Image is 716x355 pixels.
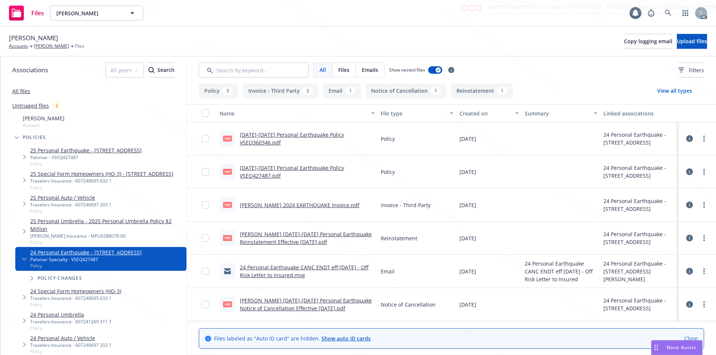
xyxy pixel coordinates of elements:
span: Filters [689,66,704,74]
input: Search by keyword... [199,63,309,77]
input: Toggle Row Selected [202,234,209,242]
a: more [700,167,709,176]
a: more [700,234,709,243]
span: pdf [223,202,232,207]
div: 24 Personal Earthquake - [STREET_ADDRESS] [603,230,676,246]
a: Show auto ID cards [321,335,371,342]
div: Travelers Insurance - 607240695 633 1 [30,295,121,301]
div: Linked associations [603,110,676,117]
a: 25 Personal Auto / Vehicle [30,194,112,202]
button: View all types [645,83,704,98]
span: [DATE] [459,201,476,209]
div: Name [220,110,367,117]
div: [PERSON_NAME] [603,275,676,283]
span: Policy [30,184,173,191]
span: Notice of Cancellation [381,301,436,308]
span: Policy [30,325,112,331]
button: Reinstatement [451,83,513,98]
div: [PERSON_NAME] Insurance - MPU0288078-00 [30,233,183,239]
a: more [700,134,709,143]
span: Policy [30,161,142,167]
span: Files labeled as "Auto ID card" are hidden. [214,335,371,342]
span: [DATE] [459,234,476,242]
a: [PERSON_NAME] 2024 EARTHQUAKE Invoice.pdf [240,202,359,209]
div: 1 [497,87,507,95]
div: 3 [223,87,233,95]
button: Name [217,104,378,122]
a: more [700,200,709,209]
a: Switch app [678,6,693,20]
span: pdf [223,235,232,241]
span: Filters [678,66,704,74]
span: Policy [30,263,142,269]
input: Toggle Row Selected [202,168,209,175]
div: Search [148,63,175,77]
span: 24 Personal Earthquake CANC ENDT eff [DATE] - Off Risk Letter to Insured [525,260,597,283]
button: Created on [456,104,522,122]
a: 24 Special Form Homeowners (HO-3) [30,287,121,295]
div: 24 Personal Earthquake - [STREET_ADDRESS] [603,131,676,146]
a: [DATE]-[DATE] Personal Earthquake Policy VSEQ360346.pdf [240,131,344,146]
div: 2 [303,87,313,95]
span: Files [75,43,84,50]
input: Toggle Row Selected [202,135,209,142]
svg: Search [148,67,154,73]
span: Policy [30,301,121,308]
span: Upload files [677,38,707,45]
div: 24 Personal Earthquake - [STREET_ADDRESS] [603,297,676,312]
input: Toggle Row Selected [202,267,209,275]
span: Policy changes [38,276,82,280]
a: 25 Personal Umbrella - 2025 Personal Umbrella Policy $2 Million [30,217,183,233]
button: File type [378,104,456,122]
span: Copy logging email [624,38,672,45]
button: Notice of Cancellation [365,83,446,98]
a: more [700,267,709,276]
a: [DATE]-[DATE] Personal Earthquake Policy VSEQ427487.pdf [240,164,344,179]
span: Policy [381,135,395,143]
div: 24 Personal Earthquake - [STREET_ADDRESS] [603,260,676,275]
button: [PERSON_NAME] [50,6,143,20]
span: [DATE] [459,267,476,275]
span: Email [381,267,395,275]
span: Policy [30,348,112,355]
a: Report a Bug [644,6,659,20]
a: more [700,300,709,309]
span: pdf [223,136,232,141]
button: Nova Assist [651,340,703,355]
a: [PERSON_NAME] [DATE]-[DATE] Personal Earthquake Notice of Cancellation Effective [DATE].pdf [240,297,372,312]
button: Invoice - Third Party [243,83,318,98]
div: Travelers Insurance - 607240697 203 1 [30,342,112,348]
span: [DATE] [459,168,476,176]
div: 2 [52,101,62,110]
span: Account [23,122,65,129]
span: Policy [381,168,395,176]
div: Drag to move [651,340,661,355]
button: Linked associations [600,104,679,122]
button: SearchSearch [148,63,175,77]
span: All [320,66,326,74]
input: Toggle Row Selected [202,301,209,308]
a: Accounts [9,43,28,50]
span: Files [338,66,349,74]
input: Toggle Row Selected [202,201,209,209]
button: Policy [199,83,238,98]
a: 25 Special Form Homeowners (HO-3) - [STREET_ADDRESS] [30,170,173,178]
div: Travelers Insurance - 607240697 203 1 [30,202,112,208]
a: [PERSON_NAME] [34,43,69,50]
span: Nova Assist [667,344,696,351]
div: 1 [431,87,441,95]
div: 24 Personal Earthquake - [STREET_ADDRESS] [603,197,676,213]
span: pdf [223,169,232,174]
span: Invoice - Third Party [381,201,431,209]
a: 24 Personal Auto / Vehicle [30,334,112,342]
div: Travelers Insurance - 607241269 311 7 [30,318,112,325]
div: Travelers Insurance - 607240695 633 1 [30,178,173,184]
span: [PERSON_NAME] [23,114,65,122]
div: Palomar Specialty - VSEQ427487 [30,256,142,263]
a: 24 Personal Earthquake CANC ENDT eff [DATE] - Off Risk Letter to Insured.msg [240,264,368,279]
button: Copy logging email [624,34,672,49]
div: 1 [345,87,355,95]
button: Filters [678,63,704,77]
span: Associations [12,65,48,75]
a: 25 Personal Earthquake - [STREET_ADDRESS] [30,146,142,154]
